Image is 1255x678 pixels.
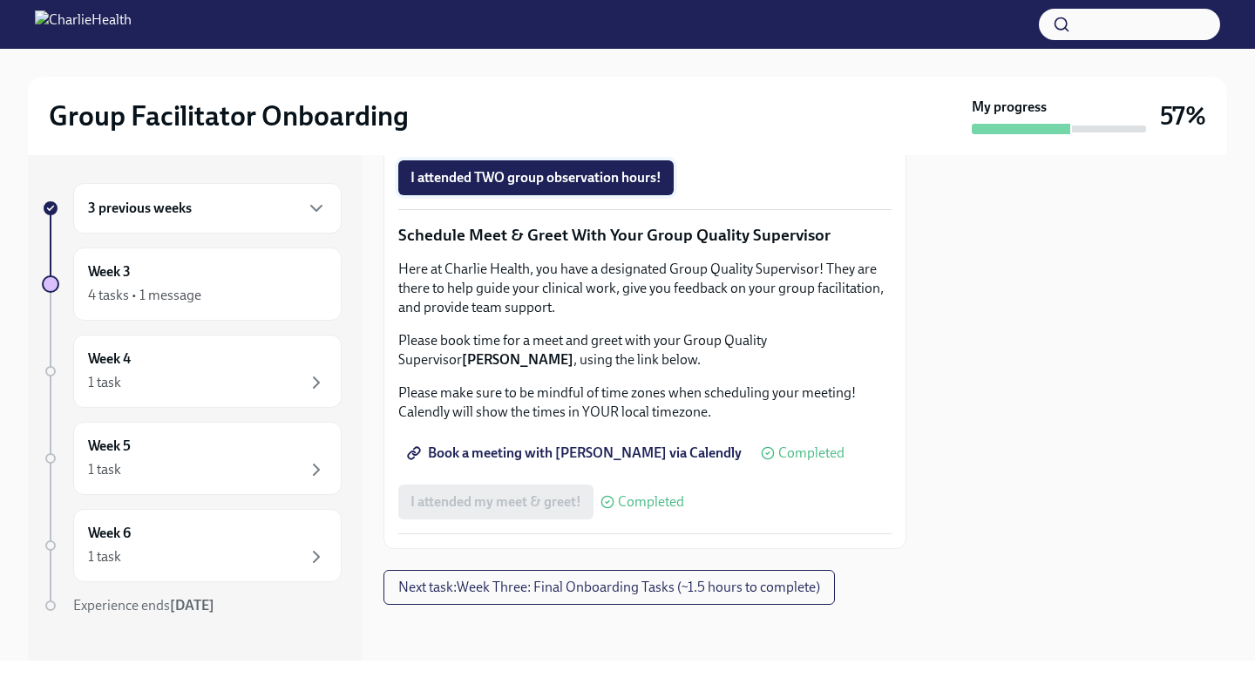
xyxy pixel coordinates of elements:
[170,597,214,614] strong: [DATE]
[88,373,121,392] div: 1 task
[398,260,892,317] p: Here at Charlie Health, you have a designated Group Quality Supervisor! They are there to help gu...
[1160,100,1206,132] h3: 57%
[88,286,201,305] div: 4 tasks • 1 message
[73,597,214,614] span: Experience ends
[42,509,342,582] a: Week 61 task
[35,10,132,38] img: CharlieHealth
[88,262,131,281] h6: Week 3
[73,183,342,234] div: 3 previous weeks
[49,98,409,133] h2: Group Facilitator Onboarding
[398,436,754,471] a: Book a meeting with [PERSON_NAME] via Calendly
[42,247,342,321] a: Week 34 tasks • 1 message
[88,547,121,566] div: 1 task
[462,351,573,368] strong: [PERSON_NAME]
[42,335,342,408] a: Week 41 task
[410,444,742,462] span: Book a meeting with [PERSON_NAME] via Calendly
[88,199,192,218] h6: 3 previous weeks
[618,495,684,509] span: Completed
[398,160,674,195] button: I attended TWO group observation hours!
[88,524,131,543] h6: Week 6
[88,437,131,456] h6: Week 5
[398,579,820,596] span: Next task : Week Three: Final Onboarding Tasks (~1.5 hours to complete)
[778,446,845,460] span: Completed
[398,224,892,247] p: Schedule Meet & Greet With Your Group Quality Supervisor
[972,98,1047,117] strong: My progress
[410,169,661,186] span: I attended TWO group observation hours!
[88,349,131,369] h6: Week 4
[398,331,892,370] p: Please book time for a meet and greet with your Group Quality Supervisor , using the link below.
[88,460,121,479] div: 1 task
[398,383,892,422] p: Please make sure to be mindful of time zones when scheduling your meeting! Calendly will show the...
[383,570,835,605] button: Next task:Week Three: Final Onboarding Tasks (~1.5 hours to complete)
[42,422,342,495] a: Week 51 task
